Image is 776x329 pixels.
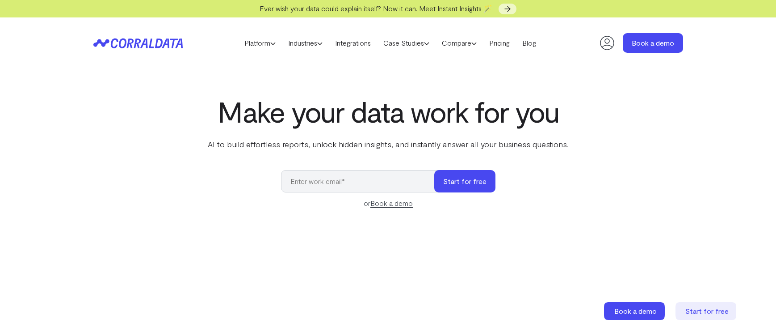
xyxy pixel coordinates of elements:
[282,36,329,50] a: Industries
[685,307,729,315] span: Start for free
[281,198,495,209] div: or
[370,199,413,208] a: Book a demo
[436,36,483,50] a: Compare
[206,95,570,128] h1: Make your data work for you
[623,33,683,53] a: Book a demo
[483,36,516,50] a: Pricing
[260,4,492,13] span: Ever wish your data could explain itself? Now it can. Meet Instant Insights 🪄
[238,36,282,50] a: Platform
[614,307,657,315] span: Book a demo
[281,170,443,192] input: Enter work email*
[206,138,570,150] p: AI to build effortless reports, unlock hidden insights, and instantly answer all your business qu...
[604,302,667,320] a: Book a demo
[675,302,738,320] a: Start for free
[377,36,436,50] a: Case Studies
[329,36,377,50] a: Integrations
[516,36,542,50] a: Blog
[434,170,495,192] button: Start for free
